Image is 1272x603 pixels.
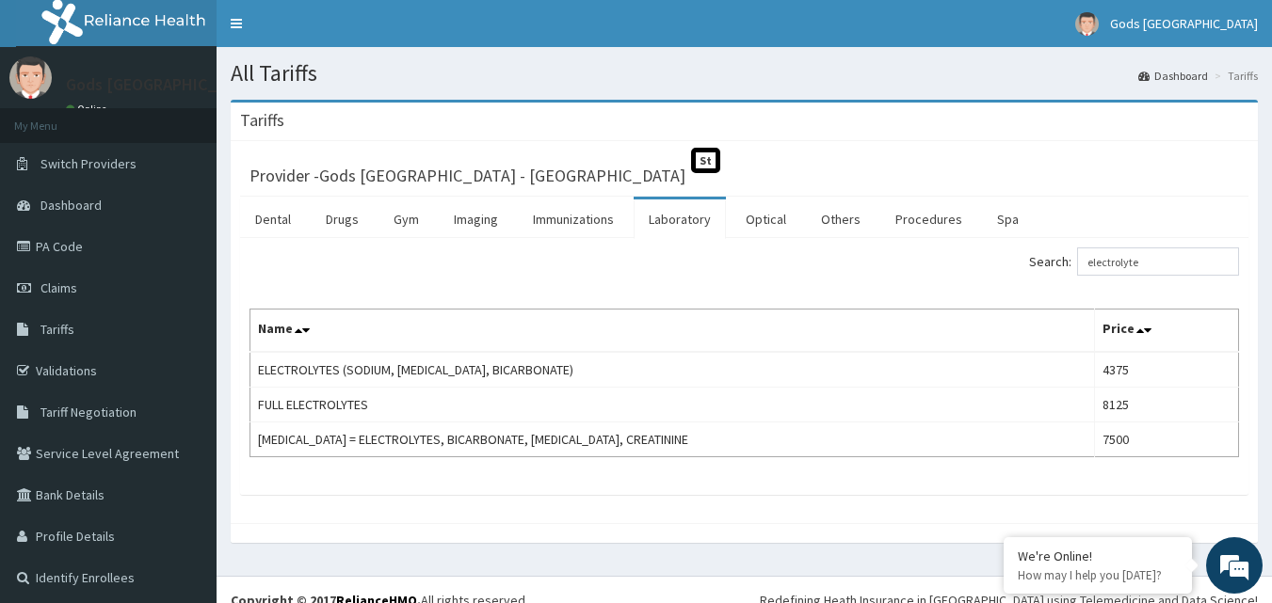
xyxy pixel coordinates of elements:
span: Gods [GEOGRAPHIC_DATA] [1110,15,1258,32]
a: Procedures [880,199,977,239]
a: Dashboard [1138,68,1208,84]
a: Drugs [311,199,374,239]
td: ELECTROLYTES (SODIUM, [MEDICAL_DATA], BICARBONATE) [250,352,1095,388]
span: Claims [40,279,77,296]
span: Switch Providers [40,155,137,172]
a: Online [66,103,111,116]
span: St [691,148,720,173]
a: Laboratory [634,199,726,239]
td: [MEDICAL_DATA] = ELECTROLYTES, BICARBONATE, [MEDICAL_DATA], CREATININE [250,422,1095,457]
img: User Image [9,56,52,99]
span: Tariffs [40,321,74,338]
input: Search: [1077,247,1239,276]
td: 8125 [1094,388,1238,422]
th: Price [1094,309,1238,353]
h1: All Tariffs [231,61,1258,86]
a: Imaging [439,199,513,239]
a: Spa [982,199,1034,239]
p: How may I help you today? [1018,567,1178,583]
th: Name [250,309,1095,353]
a: Gym [378,199,434,239]
td: 4375 [1094,352,1238,388]
div: We're Online! [1018,547,1178,564]
span: Dashboard [40,197,102,214]
td: 7500 [1094,422,1238,457]
p: Gods [GEOGRAPHIC_DATA] [66,76,262,93]
a: Immunizations [518,199,629,239]
img: User Image [1075,12,1099,36]
span: Tariff Negotiation [40,404,137,421]
a: Others [806,199,876,239]
a: Optical [731,199,801,239]
td: FULL ELECTROLYTES [250,388,1095,422]
a: Dental [240,199,306,239]
label: Search: [1029,247,1239,276]
h3: Provider - Gods [GEOGRAPHIC_DATA] - [GEOGRAPHIC_DATA] [250,167,685,184]
li: Tariffs [1210,68,1258,84]
h3: Tariffs [240,112,284,129]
